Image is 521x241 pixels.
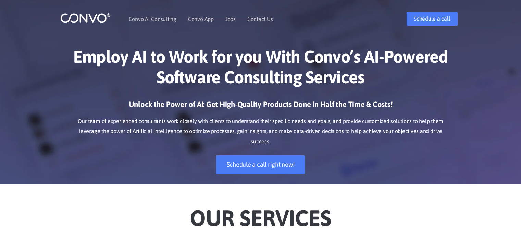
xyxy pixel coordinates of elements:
[71,116,451,147] p: Our team of experienced consultants work closely with clients to understand their specific needs ...
[216,155,305,174] a: Schedule a call right now!
[225,16,236,22] a: Jobs
[71,99,451,115] h3: Unlock the Power of AI: Get High-Quality Products Done in Half the Time & Costs!
[71,46,451,93] h1: Employ AI to Work for you With Convo’s AI-Powered Software Consulting Services
[129,16,176,22] a: Convo AI Consulting
[247,16,273,22] a: Contact Us
[407,12,457,26] a: Schedule a call
[71,195,451,233] h2: Our Services
[188,16,214,22] a: Convo App
[60,13,111,23] img: logo_1.png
